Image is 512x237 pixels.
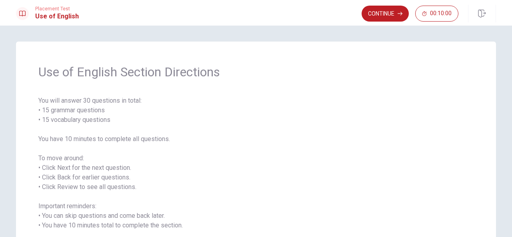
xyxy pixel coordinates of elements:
[38,64,474,80] span: Use of English Section Directions
[430,10,452,17] span: 00:10:00
[362,6,409,22] button: Continue
[35,6,79,12] span: Placement Test
[415,6,458,22] button: 00:10:00
[35,12,79,21] h1: Use of English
